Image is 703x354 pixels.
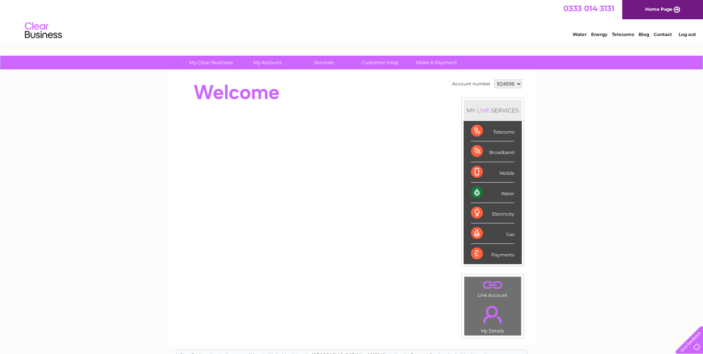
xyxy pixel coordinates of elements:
a: Contact [654,32,672,37]
a: . [466,279,519,292]
a: Telecoms [612,32,634,37]
div: LIVE [475,107,491,114]
a: My Account [237,56,298,69]
div: Clear Business is a trading name of Verastar Limited (registered in [GEOGRAPHIC_DATA] No. 3667643... [177,4,527,36]
div: Payments [471,244,514,264]
div: Broadband [471,141,514,162]
div: Mobile [471,162,514,183]
a: . [466,301,519,327]
div: Electricity [471,203,514,223]
img: logo.png [24,19,62,42]
a: Customer Help [349,56,411,69]
a: Services [293,56,354,69]
div: Telecoms [471,121,514,141]
td: Account number [450,78,493,90]
td: Link Account [464,276,521,300]
a: Log out [679,32,696,37]
a: Water [573,32,587,37]
a: Blog [639,32,649,37]
td: My Details [464,299,521,336]
a: 0333 014 3131 [563,4,614,13]
div: MY SERVICES [464,100,522,121]
a: Make A Payment [406,56,467,69]
a: Energy [591,32,607,37]
div: Gas [471,223,514,244]
a: My Clear Business [180,56,242,69]
div: Water [471,183,514,203]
